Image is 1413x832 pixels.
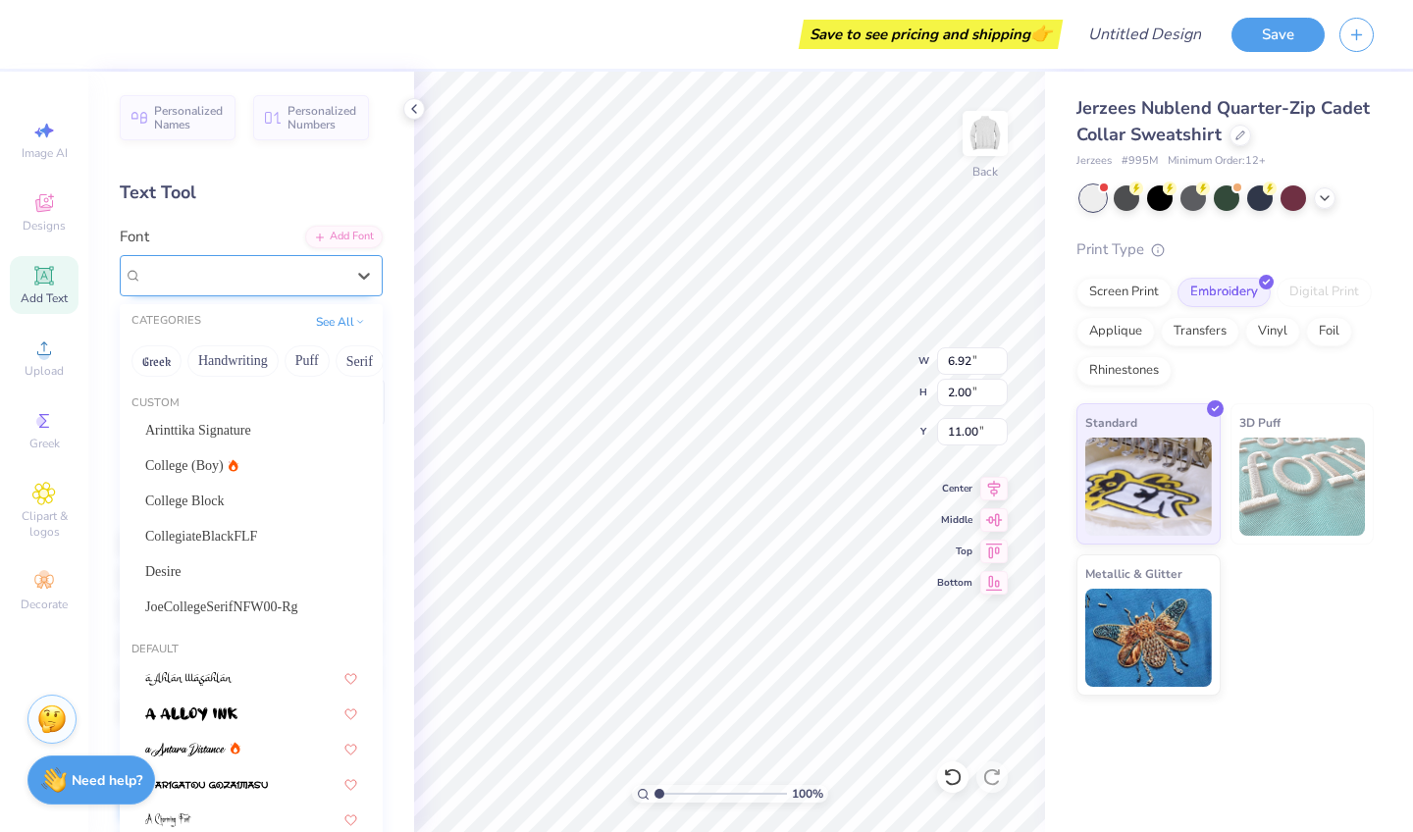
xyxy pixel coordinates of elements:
[21,597,68,612] span: Decorate
[1085,589,1212,687] img: Metallic & Glitter
[154,104,224,131] span: Personalized Names
[120,642,383,658] div: Default
[120,395,383,412] div: Custom
[937,545,972,558] span: Top
[1073,15,1217,54] input: Untitled Design
[305,226,383,248] div: Add Font
[145,526,257,546] span: CollegiateBlackFLF
[10,508,78,540] span: Clipart & logos
[145,707,237,721] img: a Alloy Ink
[145,813,191,827] img: A Charming Font
[23,218,66,234] span: Designs
[1239,412,1281,433] span: 3D Puff
[1085,438,1212,536] img: Standard
[145,778,268,792] img: a Arigatou Gozaimasu
[336,345,384,377] button: Serif
[1177,278,1271,307] div: Embroidery
[145,455,224,476] span: College (Boy)
[1085,563,1182,584] span: Metallic & Glitter
[1306,317,1352,346] div: Foil
[22,145,68,161] span: Image AI
[1277,278,1372,307] div: Digital Print
[937,576,972,590] span: Bottom
[1245,317,1300,346] div: Vinyl
[187,345,279,377] button: Handwriting
[1231,18,1325,52] button: Save
[120,226,149,248] label: Font
[937,513,972,527] span: Middle
[120,180,383,206] div: Text Tool
[145,561,182,582] span: Desire
[21,290,68,306] span: Add Text
[1076,96,1370,146] span: Jerzees Nublend Quarter-Zip Cadet Collar Sweatshirt
[1076,356,1172,386] div: Rhinestones
[1085,412,1137,433] span: Standard
[966,114,1005,153] img: Back
[145,743,226,756] img: a Antara Distance
[145,491,225,511] span: College Block
[145,672,233,686] img: a Ahlan Wasahlan
[131,313,201,330] div: CATEGORIES
[145,597,298,617] span: JoeCollegeSerifNFW00-Rg
[310,312,371,332] button: See All
[1168,153,1266,170] span: Minimum Order: 12 +
[285,345,330,377] button: Puff
[288,104,357,131] span: Personalized Numbers
[145,420,251,441] span: Arinttika Signature
[1076,278,1172,307] div: Screen Print
[131,345,182,377] button: Greek
[804,20,1058,49] div: Save to see pricing and shipping
[792,785,823,803] span: 100 %
[1076,238,1374,261] div: Print Type
[1030,22,1052,45] span: 👉
[1076,153,1112,170] span: Jerzees
[972,163,998,181] div: Back
[72,771,142,790] strong: Need help?
[25,363,64,379] span: Upload
[937,482,972,495] span: Center
[29,436,60,451] span: Greek
[1239,438,1366,536] img: 3D Puff
[1122,153,1158,170] span: # 995M
[1076,317,1155,346] div: Applique
[1161,317,1239,346] div: Transfers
